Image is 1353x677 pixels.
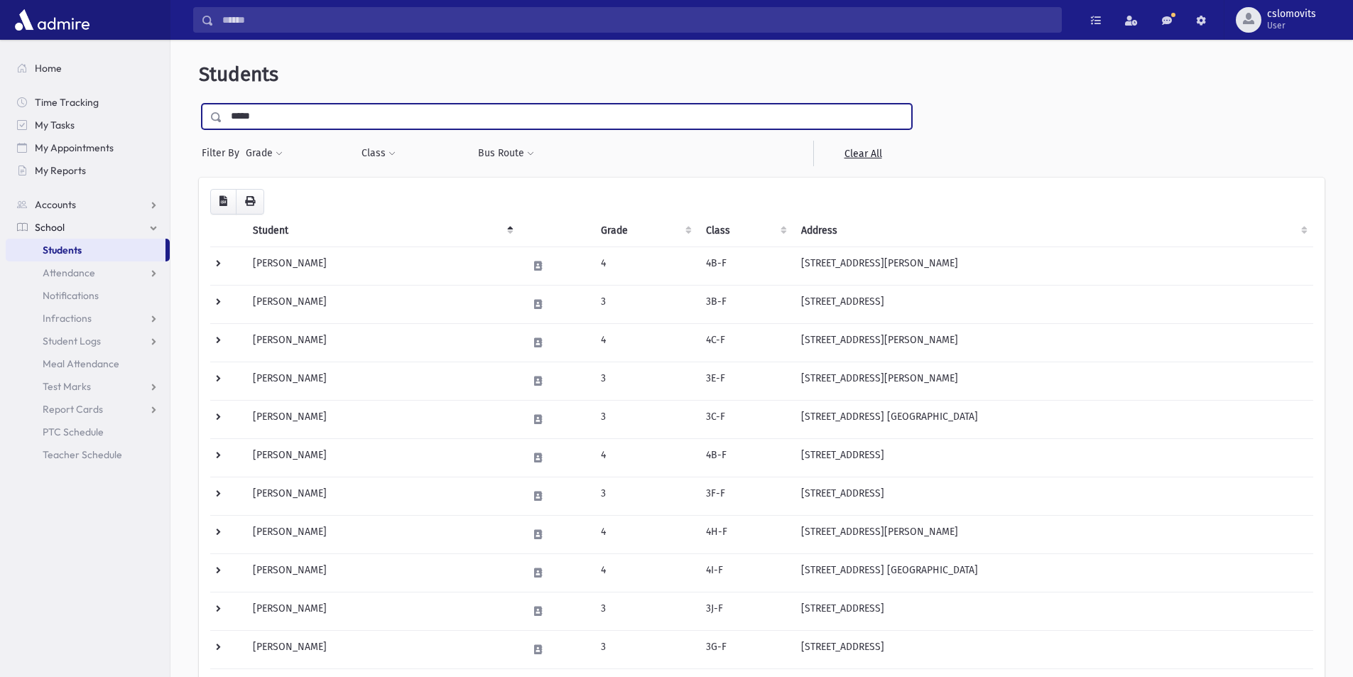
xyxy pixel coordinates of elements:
[6,193,170,216] a: Accounts
[245,141,283,166] button: Grade
[6,330,170,352] a: Student Logs
[592,362,697,400] td: 3
[43,244,82,256] span: Students
[793,400,1313,438] td: [STREET_ADDRESS] [GEOGRAPHIC_DATA]
[592,400,697,438] td: 3
[244,285,519,323] td: [PERSON_NAME]
[6,159,170,182] a: My Reports
[697,323,793,362] td: 4C-F
[592,592,697,630] td: 3
[793,515,1313,553] td: [STREET_ADDRESS][PERSON_NAME]
[813,141,912,166] a: Clear All
[35,164,86,177] span: My Reports
[6,307,170,330] a: Infractions
[43,289,99,302] span: Notifications
[202,146,245,161] span: Filter By
[592,438,697,477] td: 4
[43,357,119,370] span: Meal Attendance
[236,189,264,215] button: Print
[199,63,278,86] span: Students
[361,141,396,166] button: Class
[6,398,170,421] a: Report Cards
[6,57,170,80] a: Home
[6,136,170,159] a: My Appointments
[1267,20,1316,31] span: User
[210,189,237,215] button: CSV
[43,403,103,416] span: Report Cards
[35,62,62,75] span: Home
[697,553,793,592] td: 4I-F
[6,91,170,114] a: Time Tracking
[6,375,170,398] a: Test Marks
[793,592,1313,630] td: [STREET_ADDRESS]
[793,323,1313,362] td: [STREET_ADDRESS][PERSON_NAME]
[793,438,1313,477] td: [STREET_ADDRESS]
[592,515,697,553] td: 4
[244,362,519,400] td: [PERSON_NAME]
[697,285,793,323] td: 3B-F
[697,400,793,438] td: 3C-F
[43,448,122,461] span: Teacher Schedule
[43,312,92,325] span: Infractions
[793,630,1313,668] td: [STREET_ADDRESS]
[793,553,1313,592] td: [STREET_ADDRESS] [GEOGRAPHIC_DATA]
[35,198,76,211] span: Accounts
[43,426,104,438] span: PTC Schedule
[6,261,170,284] a: Attendance
[697,477,793,515] td: 3F-F
[244,323,519,362] td: [PERSON_NAME]
[592,247,697,285] td: 4
[244,400,519,438] td: [PERSON_NAME]
[6,114,170,136] a: My Tasks
[244,215,519,247] th: Student: activate to sort column descending
[592,285,697,323] td: 3
[592,477,697,515] td: 3
[244,247,519,285] td: [PERSON_NAME]
[244,477,519,515] td: [PERSON_NAME]
[35,96,99,109] span: Time Tracking
[592,630,697,668] td: 3
[592,553,697,592] td: 4
[592,215,697,247] th: Grade: activate to sort column ascending
[793,285,1313,323] td: [STREET_ADDRESS]
[793,362,1313,400] td: [STREET_ADDRESS][PERSON_NAME]
[793,477,1313,515] td: [STREET_ADDRESS]
[43,266,95,279] span: Attendance
[793,247,1313,285] td: [STREET_ADDRESS][PERSON_NAME]
[244,592,519,630] td: [PERSON_NAME]
[477,141,535,166] button: Bus Route
[697,630,793,668] td: 3G-F
[6,284,170,307] a: Notifications
[697,515,793,553] td: 4H-F
[214,7,1061,33] input: Search
[6,216,170,239] a: School
[244,553,519,592] td: [PERSON_NAME]
[697,362,793,400] td: 3E-F
[43,335,101,347] span: Student Logs
[35,221,65,234] span: School
[6,239,165,261] a: Students
[244,438,519,477] td: [PERSON_NAME]
[6,443,170,466] a: Teacher Schedule
[43,380,91,393] span: Test Marks
[35,119,75,131] span: My Tasks
[6,352,170,375] a: Meal Attendance
[697,438,793,477] td: 4B-F
[244,515,519,553] td: [PERSON_NAME]
[6,421,170,443] a: PTC Schedule
[1267,9,1316,20] span: cslomovits
[697,215,793,247] th: Class: activate to sort column ascending
[35,141,114,154] span: My Appointments
[244,630,519,668] td: [PERSON_NAME]
[11,6,93,34] img: AdmirePro
[697,247,793,285] td: 4B-F
[592,323,697,362] td: 4
[697,592,793,630] td: 3J-F
[793,215,1313,247] th: Address: activate to sort column ascending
